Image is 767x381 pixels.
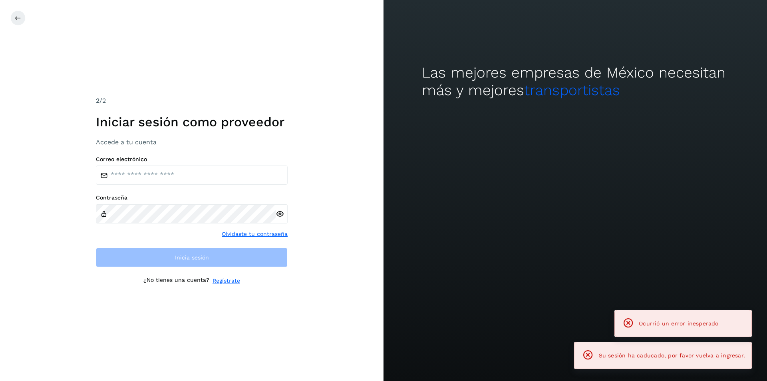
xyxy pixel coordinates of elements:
span: 2 [96,97,99,104]
label: Correo electrónico [96,156,288,163]
h3: Accede a tu cuenta [96,138,288,146]
a: Olvidaste tu contraseña [222,230,288,238]
a: Regístrate [213,277,240,285]
span: Ocurrió un error inesperado [639,320,718,327]
h1: Iniciar sesión como proveedor [96,114,288,130]
p: ¿No tienes una cuenta? [143,277,209,285]
h2: Las mejores empresas de México necesitan más y mejores [422,64,729,100]
span: transportistas [524,82,620,99]
div: /2 [96,96,288,106]
span: Inicia sesión [175,255,209,260]
button: Inicia sesión [96,248,288,267]
span: Su sesión ha caducado, por favor vuelva a ingresar. [599,352,745,359]
label: Contraseña [96,194,288,201]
